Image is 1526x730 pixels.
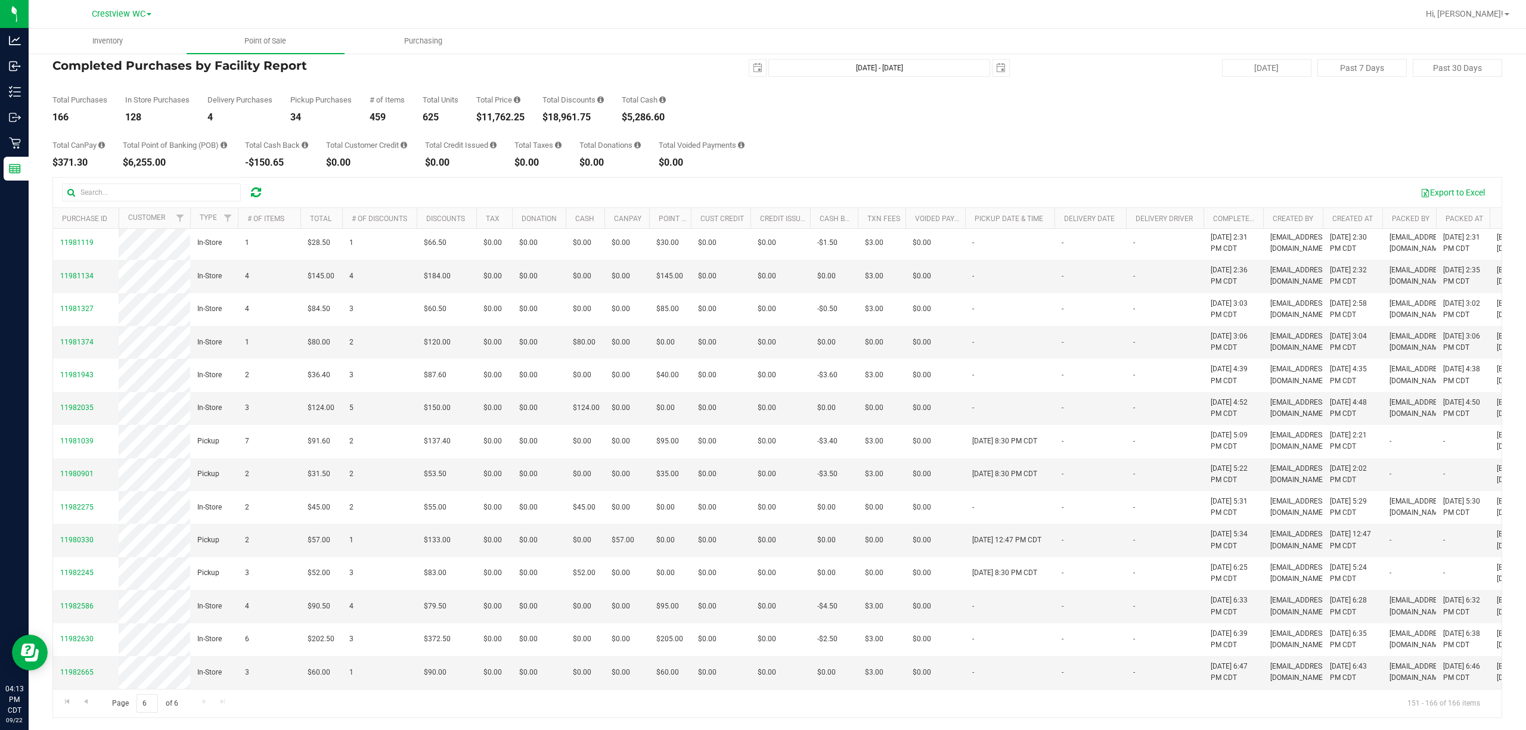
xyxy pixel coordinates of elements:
[424,237,446,248] span: $66.50
[579,141,641,149] div: Total Donations
[1213,215,1264,223] a: Completed At
[424,436,451,447] span: $137.40
[308,468,330,480] span: $31.50
[612,271,630,282] span: $0.00
[1330,265,1375,287] span: [DATE] 2:32 PM CDT
[758,237,776,248] span: $0.00
[514,96,520,104] i: Sum of the total prices of all purchases in the date range.
[573,271,591,282] span: $0.00
[125,113,190,122] div: 128
[1062,402,1063,414] span: -
[486,215,500,223] a: Tax
[1389,265,1447,287] span: [EMAIL_ADDRESS][DOMAIN_NAME]
[1330,298,1375,321] span: [DATE] 2:58 PM CDT
[817,237,838,248] span: -$1.50
[1062,271,1063,282] span: -
[659,215,743,223] a: Point of Banking (POB)
[573,237,591,248] span: $0.00
[483,402,502,414] span: $0.00
[698,436,717,447] span: $0.00
[867,215,900,223] a: Txn Fees
[207,96,272,104] div: Delivery Purchases
[308,337,330,348] span: $80.00
[60,536,94,544] span: 11980330
[1211,298,1256,321] span: [DATE] 3:03 PM CDT
[514,158,562,167] div: $0.00
[865,271,883,282] span: $3.00
[77,694,94,710] a: Go to the previous page
[60,470,94,478] span: 11980901
[200,213,217,222] a: Type
[519,402,538,414] span: $0.00
[326,141,407,149] div: Total Customer Credit
[1064,215,1115,223] a: Delivery Date
[760,215,809,223] a: Credit Issued
[1443,265,1482,287] span: [DATE] 2:35 PM CDT
[1443,298,1482,321] span: [DATE] 3:02 PM CDT
[197,402,222,414] span: In-Store
[749,60,766,76] span: select
[1211,364,1256,386] span: [DATE] 4:39 PM CDT
[542,96,604,104] div: Total Discounts
[1062,237,1063,248] span: -
[483,237,502,248] span: $0.00
[1426,9,1503,18] span: Hi, [PERSON_NAME]!
[700,215,744,223] a: Cust Credit
[9,163,21,175] inline-svg: Reports
[817,402,836,414] span: $0.00
[698,369,717,381] span: $0.00
[58,694,76,710] a: Go to the first page
[758,402,776,414] span: $0.00
[1443,364,1482,386] span: [DATE] 4:38 PM CDT
[1330,364,1375,386] span: [DATE] 4:35 PM CDT
[612,303,630,315] span: $0.00
[698,303,717,315] span: $0.00
[612,402,630,414] span: $0.00
[865,468,883,480] span: $3.00
[290,96,352,104] div: Pickup Purchases
[1332,215,1373,223] a: Created At
[1133,402,1135,414] span: -
[1270,463,1328,486] span: [EMAIL_ADDRESS][DOMAIN_NAME]
[698,337,717,348] span: $0.00
[913,237,931,248] span: $0.00
[308,303,330,315] span: $84.50
[125,96,190,104] div: In Store Purchases
[698,271,717,282] span: $0.00
[170,208,190,228] a: Filter
[555,141,562,149] i: Sum of the total taxes for all purchases in the date range.
[197,237,222,248] span: In-Store
[1270,496,1328,518] span: [EMAIL_ADDRESS][DOMAIN_NAME]
[12,635,48,670] iframe: Resource center
[60,503,94,511] span: 11982275
[1222,59,1311,77] button: [DATE]
[612,468,630,480] span: $0.00
[758,436,776,447] span: $0.00
[1270,265,1328,287] span: [EMAIL_ADDRESS][DOMAIN_NAME]
[1270,331,1328,353] span: [EMAIL_ADDRESS][DOMAIN_NAME]
[1062,369,1063,381] span: -
[29,29,187,54] a: Inventory
[425,141,497,149] div: Total Credit Issued
[1446,215,1483,223] a: Packed At
[1133,337,1135,348] span: -
[1273,215,1313,223] a: Created By
[573,337,595,348] span: $80.00
[1443,397,1482,420] span: [DATE] 4:50 PM CDT
[1392,215,1429,223] a: Packed By
[1389,397,1447,420] span: [EMAIL_ADDRESS][DOMAIN_NAME]
[490,141,497,149] i: Sum of all account credit issued for all refunds from returned purchases in the date range.
[245,237,249,248] span: 1
[817,436,838,447] span: -$3.40
[197,337,222,348] span: In-Store
[519,271,538,282] span: $0.00
[659,96,666,104] i: Sum of the successful, non-voided cash payment transactions for all purchases in the date range. ...
[9,35,21,46] inline-svg: Analytics
[424,468,446,480] span: $53.50
[245,158,308,167] div: -$150.65
[656,271,683,282] span: $145.00
[519,436,538,447] span: $0.00
[290,113,352,122] div: 34
[218,208,238,228] a: Filter
[519,337,538,348] span: $0.00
